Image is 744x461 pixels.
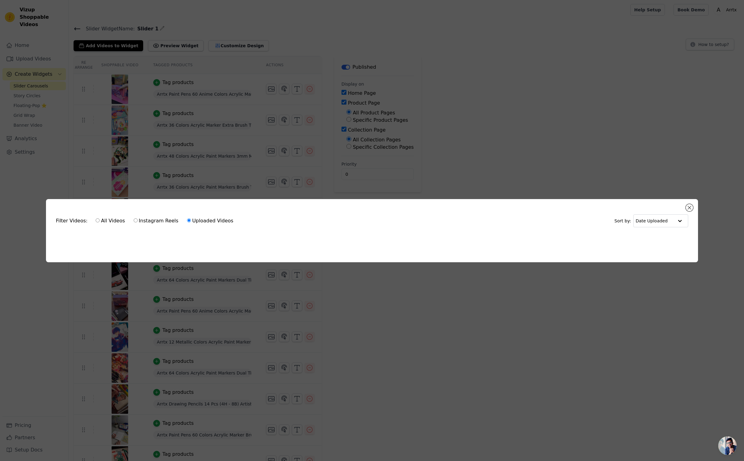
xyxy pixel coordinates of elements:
button: Close modal [686,204,693,211]
label: Instagram Reels [133,217,179,225]
div: Open chat [718,436,737,455]
div: Sort by: [614,214,688,227]
label: All Videos [95,217,125,225]
div: Filter Videos: [56,214,237,228]
label: Uploaded Videos [187,217,234,225]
